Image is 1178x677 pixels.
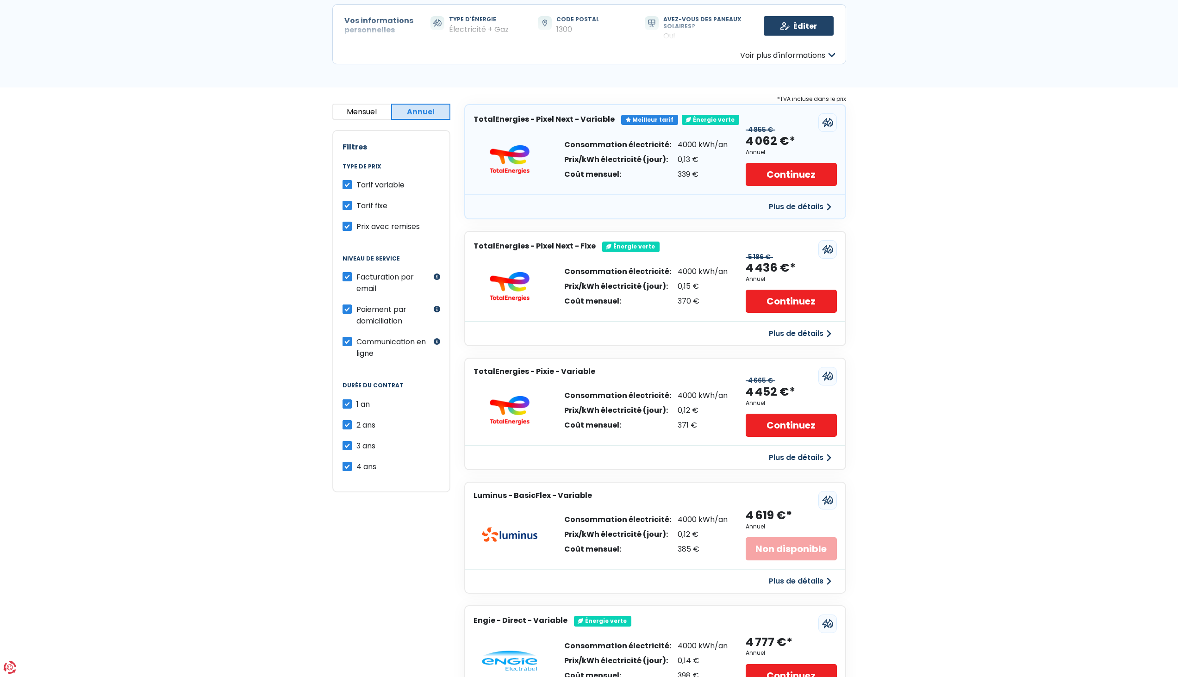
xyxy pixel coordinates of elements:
span: 4 ans [356,461,376,472]
div: Énergie verte [682,115,739,125]
div: Coût mensuel: [564,171,671,178]
div: Coût mensuel: [564,422,671,429]
div: Consommation électricité: [564,642,671,650]
button: Plus de détails [763,449,837,466]
div: Annuel [746,276,765,282]
div: Prix/kWh électricité (jour): [564,531,671,538]
img: TotalEnergies [482,145,537,174]
a: Continuez [746,163,836,186]
div: Annuel [746,400,765,406]
h3: Luminus - BasicFlex - Variable [474,491,592,500]
img: TotalEnergies [482,272,537,301]
div: 4000 kWh/an [678,392,728,399]
div: Coût mensuel: [564,546,671,553]
span: Tarif variable [356,180,405,190]
div: 4 665 € [746,377,775,385]
div: 0,12 € [678,531,728,538]
button: Voir plus d'informations [332,46,846,64]
div: 0,12 € [678,407,728,414]
a: Continuez [746,414,836,437]
div: 4000 kWh/an [678,642,728,650]
div: 0,13 € [678,156,728,163]
div: Annuel [746,149,765,155]
button: Plus de détails [763,325,837,342]
legend: Durée du contrat [343,382,440,398]
div: 4000 kWh/an [678,516,728,523]
label: Communication en ligne [356,336,431,359]
span: 1 an [356,399,370,410]
legend: Niveau de service [343,255,440,271]
div: 4 855 € [746,126,775,134]
div: Annuel [746,523,765,530]
div: Annuel [746,650,765,656]
div: 371 € [678,422,728,429]
div: Consommation électricité: [564,141,671,149]
a: Éditer [764,16,834,36]
h3: TotalEnergies - Pixel Next - Fixe [474,242,596,250]
span: 2 ans [356,420,375,430]
div: Énergie verte [574,616,631,626]
div: 0,15 € [678,283,728,290]
div: 370 € [678,298,728,305]
button: Mensuel [332,104,392,120]
div: Coût mensuel: [564,298,671,305]
div: Prix/kWh électricité (jour): [564,283,671,290]
span: 3 ans [356,441,375,451]
div: 4 062 €* [746,134,795,149]
div: Énergie verte [602,242,660,252]
img: Engie [482,651,537,671]
h3: Engie - Direct - Variable [474,616,567,625]
div: Non disponible [746,537,836,560]
div: *TVA incluse dans le prix [464,94,846,104]
button: Annuel [391,104,450,120]
h3: TotalEnergies - Pixie - Variable [474,367,595,376]
div: Prix/kWh électricité (jour): [564,156,671,163]
img: Luminus [482,527,537,542]
div: 339 € [678,171,728,178]
img: TotalEnergies [482,396,537,425]
div: Prix/kWh électricité (jour): [564,657,671,665]
span: Tarif fixe [356,200,387,211]
div: 5 186 € [746,253,773,261]
div: Consommation électricité: [564,392,671,399]
label: Facturation par email [356,271,431,294]
div: 4000 kWh/an [678,141,728,149]
button: Plus de détails [763,573,837,590]
div: 385 € [678,546,728,553]
div: 0,14 € [678,657,728,665]
div: 4000 kWh/an [678,268,728,275]
label: Paiement par domiciliation [356,304,431,327]
div: 4 777 €* [746,635,792,650]
h3: TotalEnergies - Pixel Next - Variable [474,115,615,124]
legend: Type de prix [343,163,440,179]
div: Consommation électricité: [564,516,671,523]
div: 4 619 €* [746,508,792,523]
div: Prix/kWh électricité (jour): [564,407,671,414]
div: Meilleur tarif [621,115,678,125]
button: Plus de détails [763,199,837,215]
div: 4 436 €* [746,261,796,276]
span: Prix avec remises [356,221,420,232]
div: 4 452 €* [746,385,795,400]
div: Consommation électricité: [564,268,671,275]
a: Continuez [746,290,836,313]
h2: Filtres [343,143,440,151]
